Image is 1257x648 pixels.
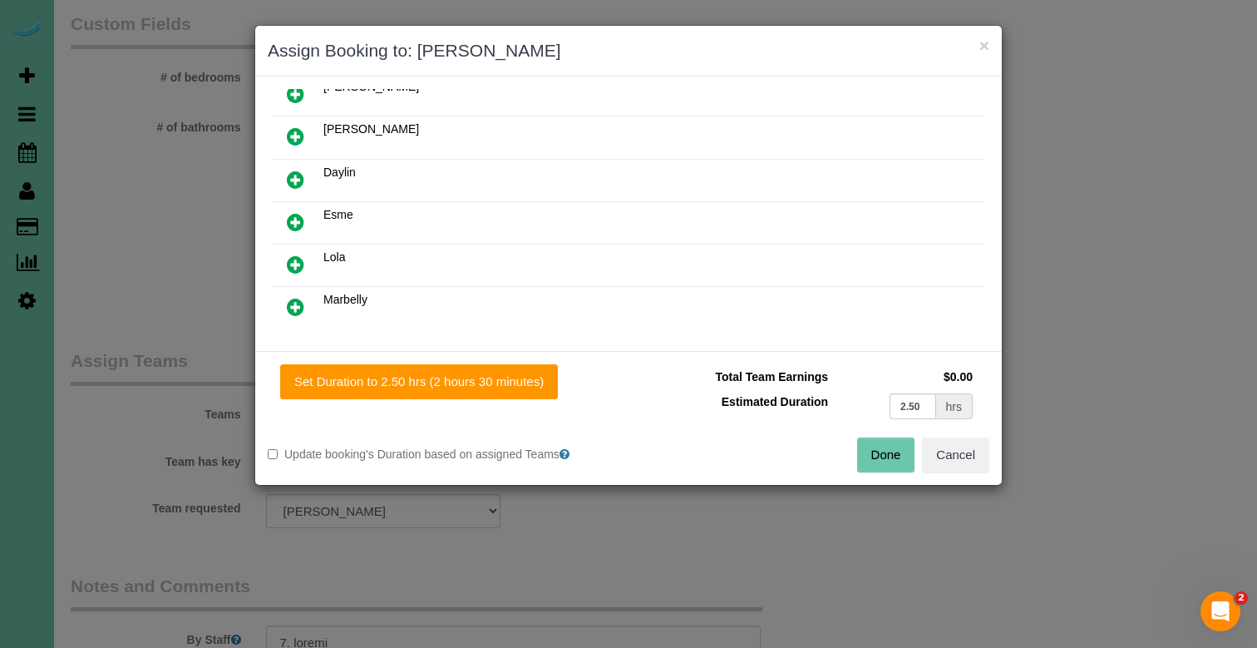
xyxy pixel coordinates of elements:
span: Daylin [323,166,356,179]
div: hrs [936,393,973,419]
button: Cancel [922,438,989,472]
input: Update booking's Duration based on assigned Teams [268,449,278,459]
td: Total Team Earnings [641,364,832,389]
h3: Assign Booking to: [PERSON_NAME] [268,38,989,63]
span: Esme [323,208,353,221]
span: 2 [1235,591,1248,605]
button: Set Duration to 2.50 hrs (2 hours 30 minutes) [280,364,558,399]
span: [PERSON_NAME] [323,122,419,136]
span: Estimated Duration [722,395,828,408]
label: Update booking's Duration based on assigned Teams [268,446,616,463]
button: × [979,37,989,54]
button: Done [857,438,915,472]
iframe: Intercom live chat [1200,591,1240,631]
td: $0.00 [832,364,977,389]
span: Lola [323,250,345,264]
span: Marbelly [323,293,367,306]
